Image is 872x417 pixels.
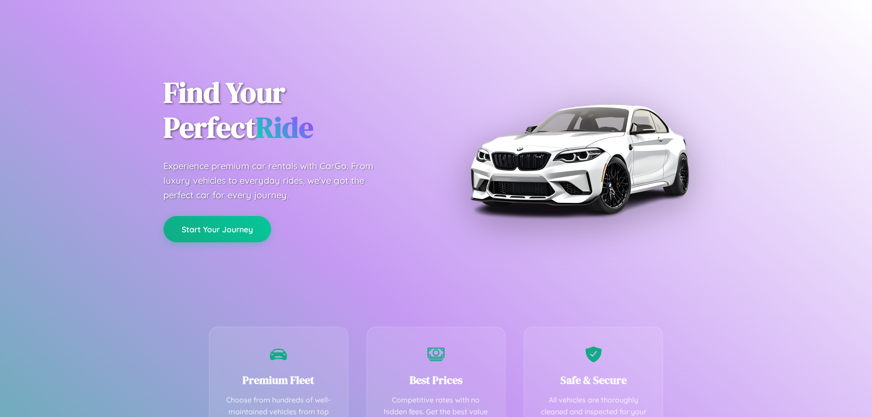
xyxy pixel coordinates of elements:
[538,373,649,388] h3: Safe & Secure
[223,373,334,388] h3: Premium Fleet
[163,75,422,145] h1: Find Your Perfect
[381,373,492,388] h3: Best Prices
[466,45,693,272] img: Premium BMW car rental vehicle
[256,108,313,147] span: Ride
[163,159,391,202] p: Experience premium car rentals with CarGo. From luxury vehicles to everyday rides, we've got the ...
[163,216,271,242] button: Start Your Journey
